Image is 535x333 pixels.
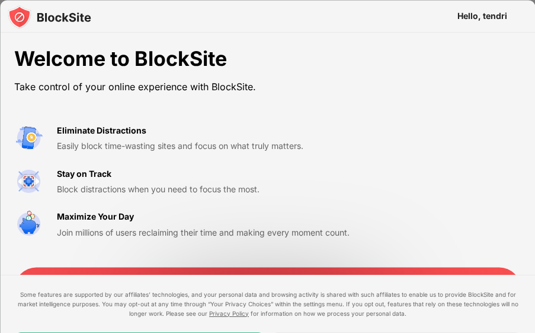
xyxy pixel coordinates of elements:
[57,139,350,153] div: Easily block time-wasting sites and focus on what truly matters.
[57,226,350,239] div: Join millions of users reclaiming their time and making every moment count.
[14,78,350,96] div: Take control of your online experience with BlockSite.
[14,123,43,152] img: value-avoid-distractions.svg
[209,310,249,317] a: Privacy Policy
[14,210,43,239] img: value-safe-time.svg
[7,5,91,28] img: logo-blocksite.svg
[57,123,146,137] div: Eliminate Distractions
[14,167,43,195] img: value-focus.svg
[57,210,134,223] div: Maximize Your Day
[14,47,350,71] div: Welcome to BlockSite
[57,167,111,180] div: Stay on Track
[57,183,350,196] div: Block distractions when you need to focus the most.
[457,11,507,21] div: Hello, tendri
[14,290,521,318] div: Some features are supported by our affiliates’ technologies, and your personal data and browsing ...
